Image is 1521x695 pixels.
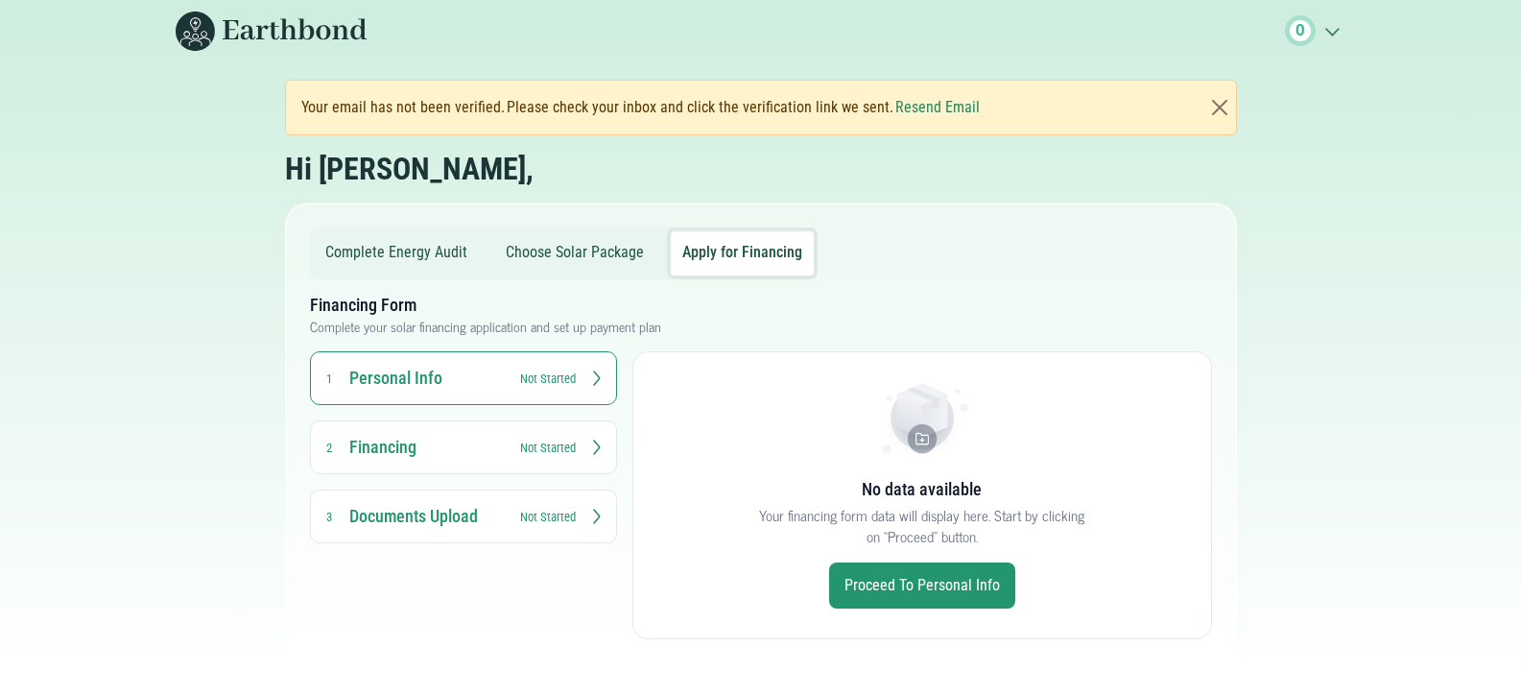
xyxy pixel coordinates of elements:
p: Your financing form data will display here. Start by clicking on “Proceed” button. [753,505,1091,547]
p: Complete your solar financing application and set up payment plan [310,317,1212,336]
button: Personal Info 1 Not Started [310,351,617,405]
img: Earthbond's long logo for desktop view [176,12,368,51]
h3: Documents Upload [349,505,503,528]
h3: No data available [862,478,982,501]
button: Resend Email [895,96,980,119]
img: Empty Icon [876,383,968,463]
button: Complete Energy Audit [314,231,479,276]
h2: Hi [PERSON_NAME], [285,151,534,187]
h3: Financing Form [310,294,1212,317]
small: 1 [326,371,332,386]
a: Proceed to Personal Info [829,563,1015,609]
div: Your email has not been verified. [301,96,982,119]
small: Not Started [520,439,576,457]
button: Documents Upload 3 Not Started [310,490,617,543]
span: O [1295,19,1305,42]
div: Form Tabs [310,228,1212,655]
span: Please check your inbox and click the verification link we sent. [507,96,893,119]
small: Not Started [520,370,576,388]
small: 2 [326,441,332,455]
button: Close [1208,96,1231,119]
h3: Personal Info [349,367,503,390]
small: 3 [326,510,332,524]
h3: Financing [349,436,503,459]
button: Apply for Financing [671,231,814,276]
button: Choose Solar Package [494,231,655,276]
small: Not Started [520,508,576,526]
button: Financing 2 Not Started [310,420,617,474]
